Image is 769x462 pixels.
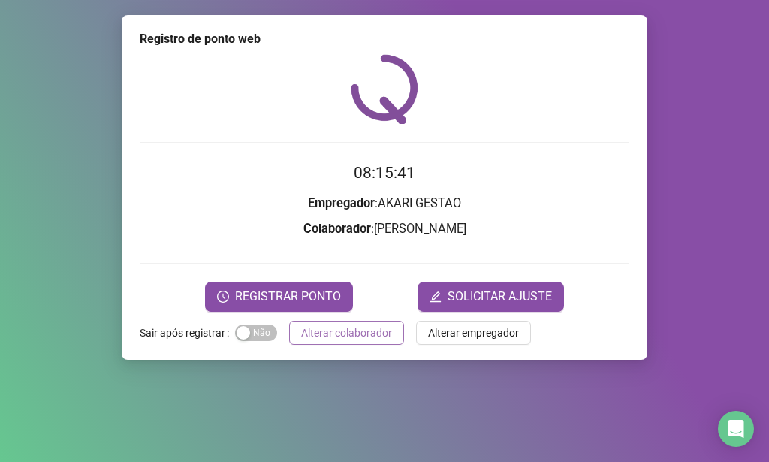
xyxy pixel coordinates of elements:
[718,411,754,447] div: Open Intercom Messenger
[430,291,442,303] span: edit
[448,288,552,306] span: SOLICITAR AJUSTE
[140,30,629,48] div: Registro de ponto web
[235,288,341,306] span: REGISTRAR PONTO
[416,321,531,345] button: Alterar empregador
[140,219,629,239] h3: : [PERSON_NAME]
[428,325,519,341] span: Alterar empregador
[351,54,418,124] img: QRPoint
[140,194,629,213] h3: : AKARI GESTAO
[140,321,235,345] label: Sair após registrar
[354,164,415,182] time: 08:15:41
[217,291,229,303] span: clock-circle
[289,321,404,345] button: Alterar colaborador
[303,222,371,236] strong: Colaborador
[205,282,353,312] button: REGISTRAR PONTO
[308,196,375,210] strong: Empregador
[301,325,392,341] span: Alterar colaborador
[418,282,564,312] button: editSOLICITAR AJUSTE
